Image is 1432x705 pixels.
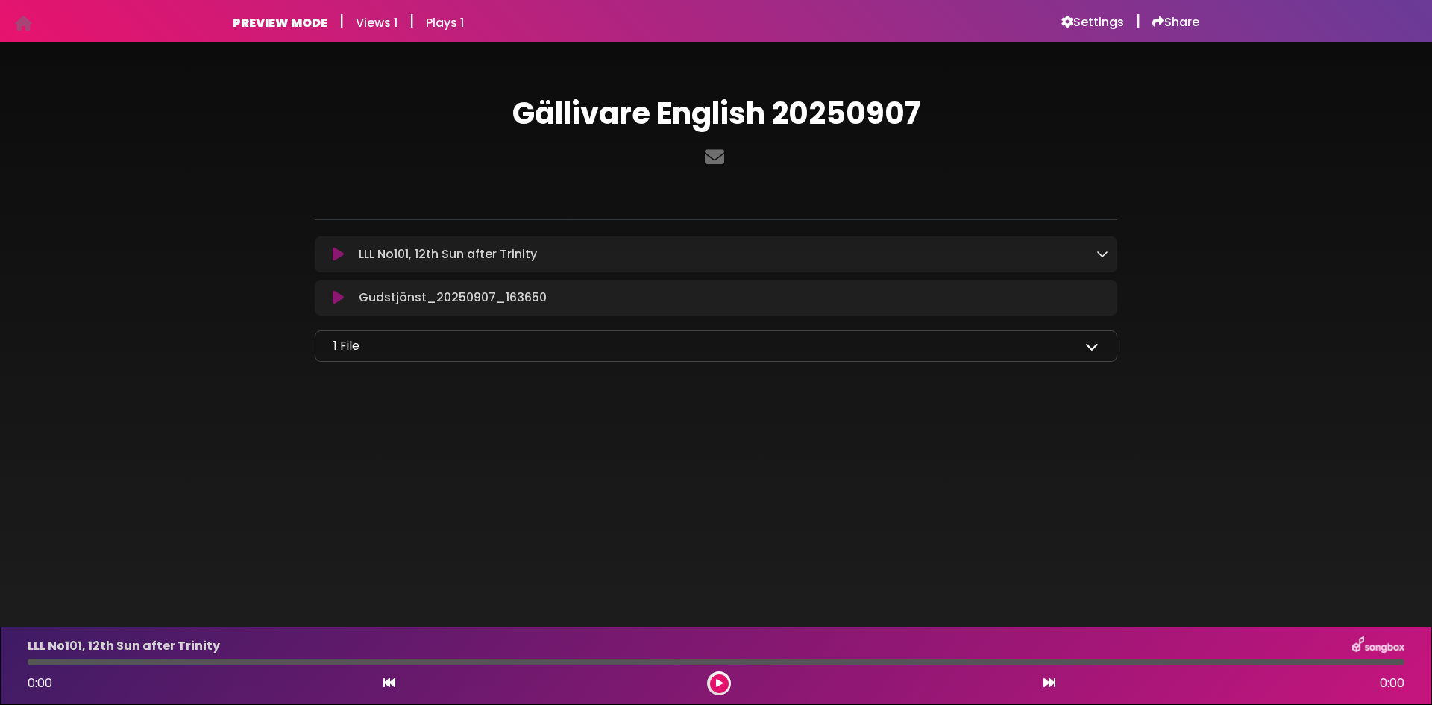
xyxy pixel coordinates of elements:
[1152,15,1199,30] a: Share
[315,95,1117,131] h1: Gällivare English 20250907
[233,16,327,30] h6: PREVIEW MODE
[1136,12,1140,30] h5: |
[409,12,414,30] h5: |
[333,337,359,355] p: 1 File
[426,16,464,30] h6: Plays 1
[359,289,547,307] p: Gudstjänst_20250907_163650
[356,16,398,30] h6: Views 1
[359,245,537,263] p: LLL No101, 12th Sun after Trinity
[1061,15,1124,30] a: Settings
[339,12,344,30] h5: |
